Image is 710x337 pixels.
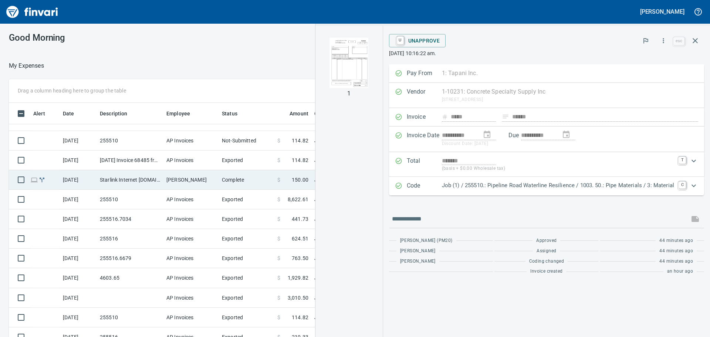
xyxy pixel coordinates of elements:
td: [DATE] [60,190,97,209]
p: Drag a column heading here to group the table [18,87,126,94]
span: $ [277,176,280,183]
span: Approved [536,237,557,245]
td: AP Invoices [163,288,219,308]
span: $ [277,314,280,321]
p: My Expenses [9,61,44,70]
span: 1,929.82 [288,274,308,282]
td: 255516.6679 [97,249,163,268]
img: Finvari [4,3,60,21]
span: Unapprove [395,34,440,47]
img: Page 1 [324,38,374,88]
span: 150.00 [292,176,308,183]
button: UUnapprove [389,34,446,47]
span: 8,622.61 [288,196,308,203]
span: Invoice created [530,268,562,275]
span: 114.82 [292,314,308,321]
td: Job (1) / 255510.: Pipeline Road Waterline Resilience / 1003. 50.: Pipe Materials / 3: Material [311,308,496,327]
div: Expand [389,152,704,177]
span: $ [277,294,280,301]
span: Date [63,109,74,118]
a: T [679,156,686,164]
span: Amount [280,109,308,118]
td: Exported [219,190,274,209]
div: Expand [389,177,704,195]
td: AP Invoices [163,229,219,249]
td: [DATE] Invoice 68485 from Specialty Construction Supply (1-38823) [97,151,163,170]
p: Total [407,156,442,172]
td: [DATE] [60,308,97,327]
span: Split transaction [38,177,46,182]
td: Exported [219,151,274,170]
button: [PERSON_NAME] [638,6,686,17]
p: 1 [347,89,351,98]
td: Job (1) / 255510.: Pipeline Road Waterline Resilience / 1003. .: General Requirements / 5: Other [311,190,496,209]
span: Coding [314,109,341,118]
nav: breadcrumb [9,61,44,70]
span: Close invoice [672,32,704,50]
a: esc [673,37,684,45]
span: Coding [314,109,331,118]
span: Online transaction [30,177,38,182]
span: 44 minutes ago [659,237,693,245]
button: More [655,33,672,49]
td: 255510 [97,190,163,209]
span: $ [277,274,280,282]
span: Employee [166,109,200,118]
td: [DATE] [60,131,97,151]
span: $ [277,235,280,242]
span: Coding changed [529,258,564,265]
td: Job (1) / 255510.: Pipeline Road Waterline Resilience / 1003. .: General Requirements / 5: Other [311,170,496,190]
span: Status [222,109,247,118]
td: [DATE] [60,268,97,288]
span: Assigned [537,247,556,255]
td: [DATE] [60,229,97,249]
td: AP Invoices [163,131,219,151]
h3: Good Morning [9,33,166,43]
td: Job (1) / 255516.: W 4th Plain BNSF Xing Water Transmission Main / 1110. .: 12' Trench Box / 5: O... [311,209,496,229]
span: Amount [290,109,308,118]
td: Complete [219,170,274,190]
span: $ [277,156,280,164]
td: AP Invoices [163,308,219,327]
td: Exported [219,268,274,288]
span: 114.82 [292,156,308,164]
p: Job (1) / 255510.: Pipeline Road Waterline Resilience / 1003. 50.: Pipe Materials / 3: Material [442,181,674,190]
td: AP Invoices [163,249,219,268]
td: [DATE] [60,209,97,229]
td: Not-Submitted [219,131,274,151]
span: 763.50 [292,255,308,262]
span: Description [100,109,128,118]
span: [PERSON_NAME] (PM20) [400,237,453,245]
span: Status [222,109,237,118]
td: Exported [219,229,274,249]
td: 255516.7034 [97,209,163,229]
td: [DATE] [60,151,97,170]
td: Job (1) / 255516.: W 4th Plain BNSF Xing Water Transmission Main / 1110. .: 12' Trench Box / 5: O... [311,249,496,268]
a: U [397,36,404,44]
td: Exported [219,288,274,308]
td: [DATE] [60,288,97,308]
td: 255510 [97,131,163,151]
span: 624.51 [292,235,308,242]
td: Job (1) / 255510.: Pipeline Road Waterline Resilience / 6204. .: Water Cut & Connect / 3: Material [311,131,496,151]
td: AP Invoices [163,151,219,170]
td: Job (1) / 255516.: W 4th Plain BNSF Xing Water Transmission Main / 65010. .: Flaggers And Spotter... [311,288,496,308]
span: [PERSON_NAME] [400,247,436,255]
span: Employee [166,109,190,118]
span: 44 minutes ago [659,247,693,255]
td: AP Invoices [163,268,219,288]
span: an hour ago [667,268,693,275]
span: $ [277,196,280,203]
span: 441.73 [292,215,308,223]
td: 4603.65 [97,268,163,288]
p: [DATE] 10:16:22 am. [389,50,704,57]
span: Alert [33,109,45,118]
p: Code [407,181,442,191]
button: Flag [638,33,654,49]
span: $ [277,137,280,144]
span: 114.82 [292,137,308,144]
td: AP Invoices [163,209,219,229]
span: $ [277,215,280,223]
span: [PERSON_NAME] [400,258,436,265]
